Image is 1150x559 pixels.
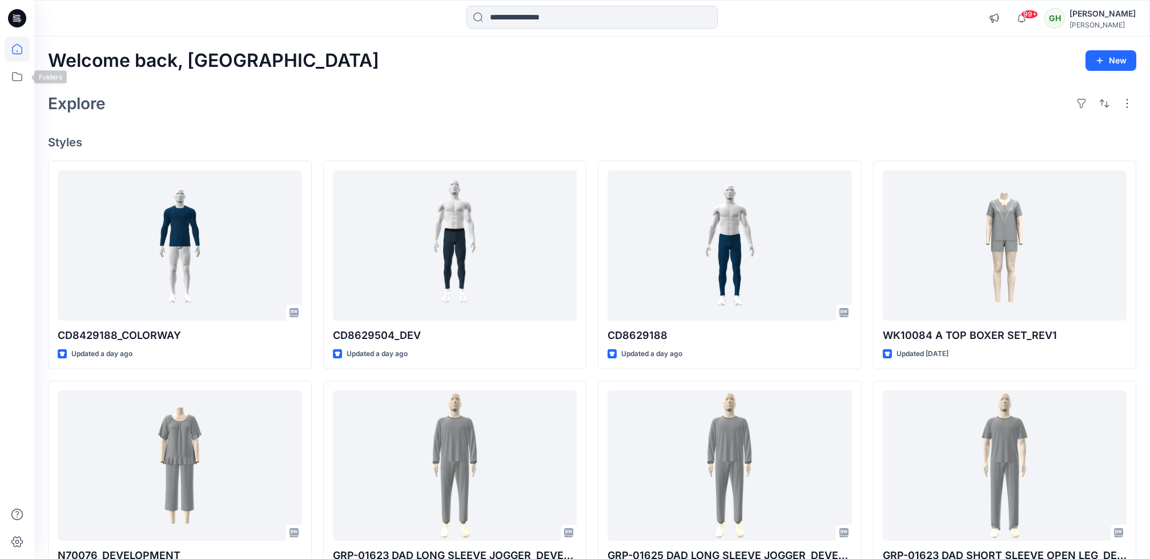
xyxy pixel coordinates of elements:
[333,170,577,321] a: CD8629504_DEV
[883,390,1127,541] a: GRP-01623 DAD SHORT SLEEVE OPEN LEG_DEVELOPMENT
[48,135,1136,149] h4: Styles
[48,94,106,113] h2: Explore
[333,328,577,344] p: CD8629504_DEV
[347,348,408,360] p: Updated a day ago
[1044,8,1065,29] div: GH
[608,328,852,344] p: CD8629188
[333,390,577,541] a: GRP-01623 DAD LONG SLEEVE JOGGER_DEVEL0PMENT
[1069,7,1136,21] div: [PERSON_NAME]
[883,328,1127,344] p: WK10084 A TOP BOXER SET_REV1
[1021,10,1038,19] span: 99+
[1069,21,1136,29] div: [PERSON_NAME]
[58,390,302,541] a: N70076_DEVELOPMENT
[48,50,379,71] h2: Welcome back, [GEOGRAPHIC_DATA]
[1085,50,1136,71] button: New
[896,348,948,360] p: Updated [DATE]
[883,170,1127,321] a: WK10084 A TOP BOXER SET_REV1
[608,390,852,541] a: GRP-01625 DAD LONG SLEEVE JOGGER_DEVEL0PMENT
[608,170,852,321] a: CD8629188
[58,328,302,344] p: CD8429188_COLORWAY
[621,348,682,360] p: Updated a day ago
[58,170,302,321] a: CD8429188_COLORWAY
[71,348,132,360] p: Updated a day ago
